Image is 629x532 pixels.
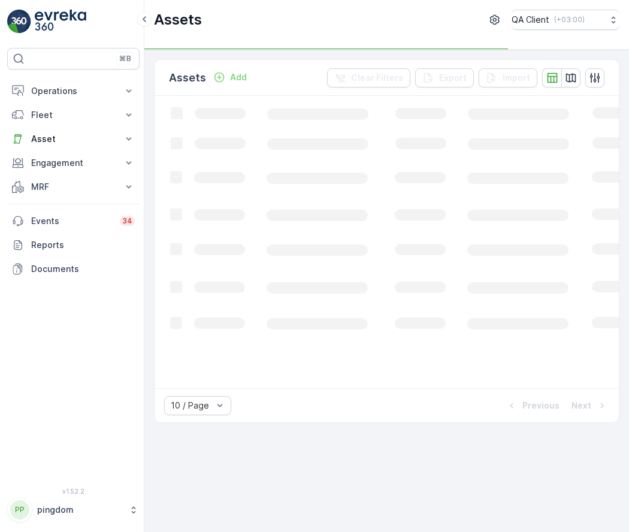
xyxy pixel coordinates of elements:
p: ( +03:00 ) [554,15,585,25]
a: Events34 [7,209,140,233]
p: Engagement [31,157,116,169]
button: Clear Filters [327,68,410,87]
img: logo [7,10,31,34]
button: Previous [504,398,561,413]
span: v 1.52.2 [7,488,140,495]
p: Fleet [31,109,116,121]
p: ⌘B [119,54,131,64]
p: Add [230,71,247,83]
button: Operations [7,79,140,103]
p: MRF [31,181,116,193]
p: QA Client [512,14,549,26]
p: Assets [169,69,206,86]
button: Engagement [7,151,140,175]
button: Add [208,70,252,84]
button: MRF [7,175,140,199]
p: Clear Filters [351,72,403,84]
a: Reports [7,233,140,257]
div: PP [10,500,29,519]
button: Export [415,68,474,87]
p: Operations [31,85,116,97]
p: pingdom [37,504,123,516]
p: Assets [154,10,202,29]
p: Asset [31,133,116,145]
button: Next [570,398,609,413]
p: Previous [522,400,560,412]
button: Import [479,68,537,87]
button: QA Client(+03:00) [512,10,619,30]
button: Fleet [7,103,140,127]
p: Import [503,72,530,84]
p: Events [31,215,113,227]
img: logo_light-DOdMpM7g.png [35,10,86,34]
p: Next [571,400,591,412]
p: Documents [31,263,135,275]
button: Asset [7,127,140,151]
a: Documents [7,257,140,281]
p: Reports [31,239,135,251]
p: 34 [122,216,132,226]
p: Export [439,72,467,84]
button: PPpingdom [7,497,140,522]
